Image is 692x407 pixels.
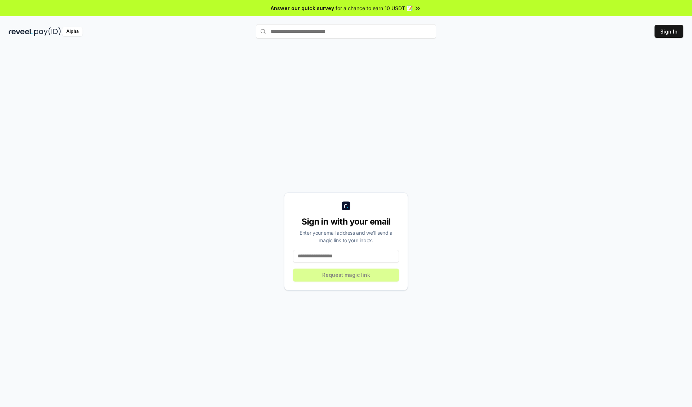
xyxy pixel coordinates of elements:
button: Sign In [655,25,683,38]
img: pay_id [34,27,61,36]
span: Answer our quick survey [271,4,334,12]
div: Alpha [62,27,83,36]
span: for a chance to earn 10 USDT 📝 [336,4,413,12]
div: Sign in with your email [293,216,399,227]
img: reveel_dark [9,27,33,36]
img: logo_small [342,202,350,210]
div: Enter your email address and we’ll send a magic link to your inbox. [293,229,399,244]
